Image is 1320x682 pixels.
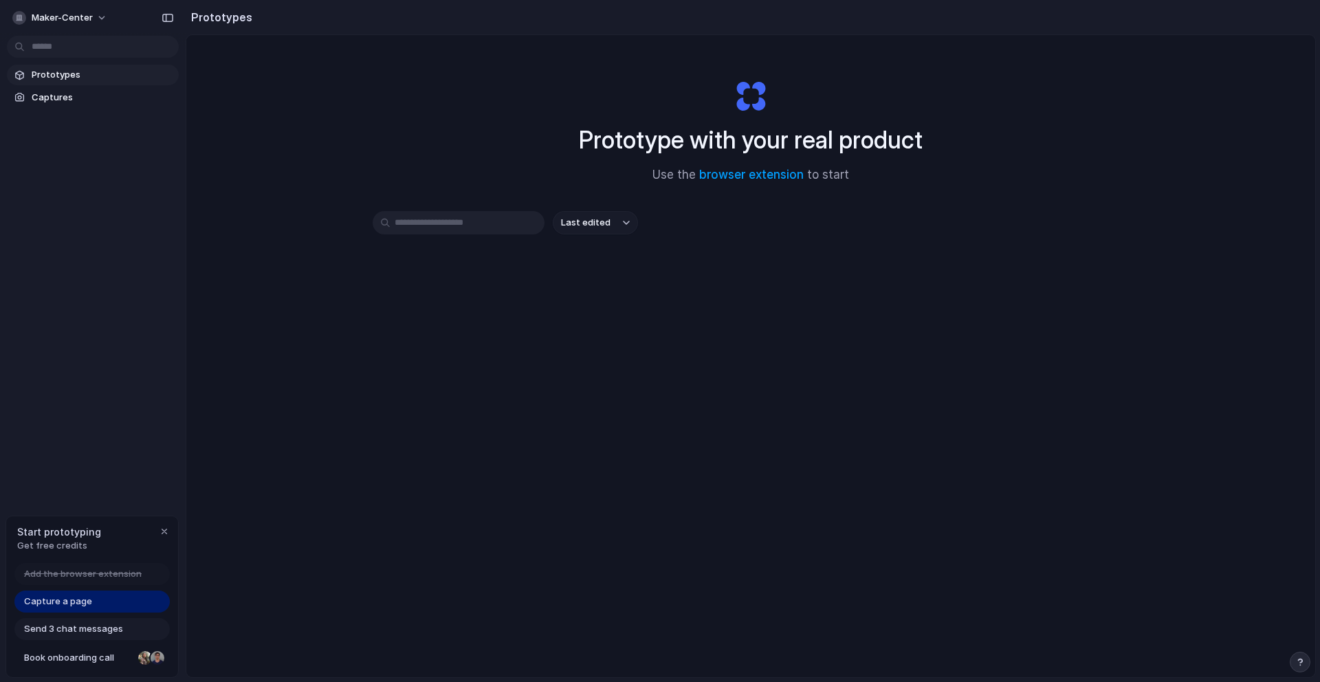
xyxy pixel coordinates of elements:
[7,87,179,108] a: Captures
[699,168,804,181] a: browser extension
[561,216,610,230] span: Last edited
[32,91,173,104] span: Captures
[24,651,133,665] span: Book onboarding call
[17,539,101,553] span: Get free credits
[579,122,923,158] h1: Prototype with your real product
[24,567,142,581] span: Add the browser extension
[7,7,114,29] button: maker-center
[32,11,93,25] span: maker-center
[7,65,179,85] a: Prototypes
[149,650,166,666] div: Christian Iacullo
[17,525,101,539] span: Start prototyping
[553,211,638,234] button: Last edited
[186,9,252,25] h2: Prototypes
[14,647,170,669] a: Book onboarding call
[24,595,92,608] span: Capture a page
[137,650,153,666] div: Nicole Kubica
[24,622,123,636] span: Send 3 chat messages
[32,68,173,82] span: Prototypes
[652,166,849,184] span: Use the to start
